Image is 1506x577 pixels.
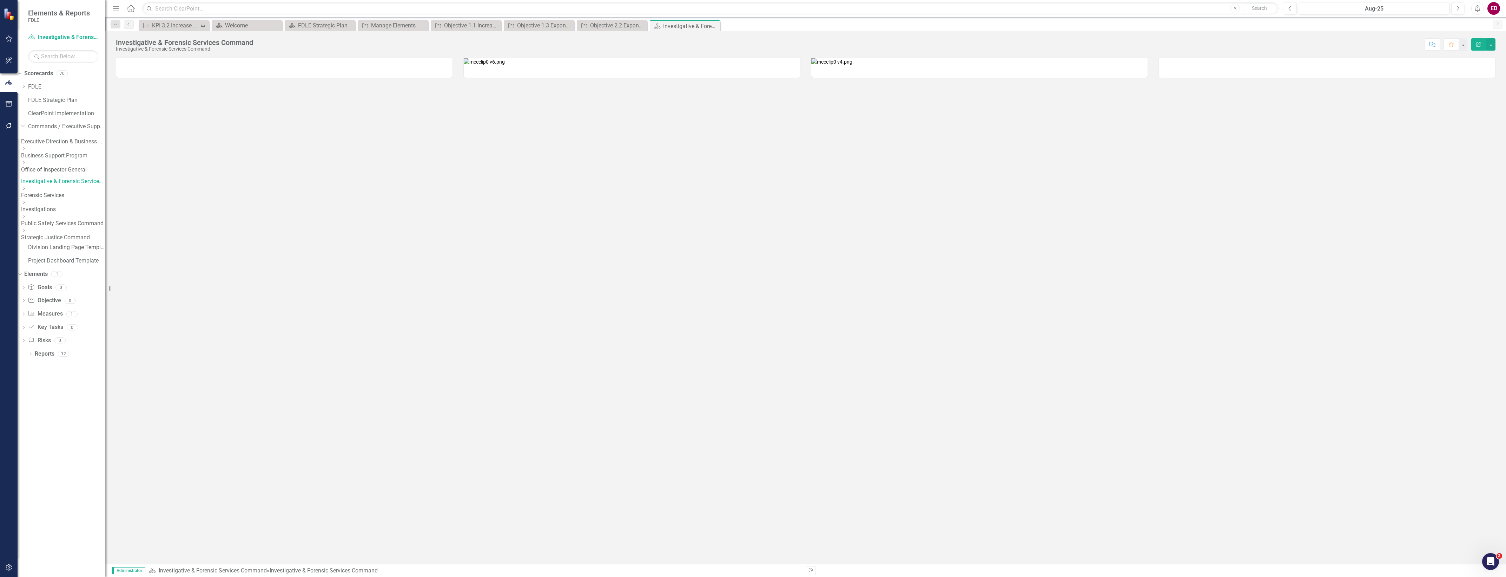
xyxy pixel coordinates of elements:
[298,21,353,30] div: FDLE Strategic Plan
[506,21,572,30] a: Objective 1.3 Expand specialized training opportunities and assistance to external stakeholders.
[28,50,98,63] input: Search Below...
[28,123,105,131] a: Commands / Executive Support Branch
[152,21,198,30] div: KPI 3.2 Increase the number of specialized High-Liability Training courses per year to internal a...
[67,324,78,330] div: 0
[1487,2,1500,15] button: ED
[1497,553,1502,559] span: 2
[359,21,426,30] a: Manage Elements
[28,33,98,41] a: Investigative & Forensic Services Command
[225,21,280,30] div: Welcome
[57,71,68,77] div: 70
[21,220,105,228] a: Public Safety Services Command
[28,110,105,118] a: ClearPoint Implementation
[24,270,48,278] a: Elements
[1301,5,1447,13] div: Aug-25
[811,58,852,65] img: mceclip0 v4.png
[1299,2,1449,15] button: Aug-25
[28,284,52,292] a: Goals
[213,21,280,30] a: Welcome
[35,350,54,358] a: Reports
[55,284,67,290] div: 0
[159,567,267,574] a: Investigative & Forensic Services Command
[149,567,800,575] div: »
[21,152,105,160] a: Business Support Program
[371,21,426,30] div: Manage Elements
[590,21,645,30] div: Objective 2.2 Expand criminal investigations that address critical public safety issues.
[21,166,105,174] a: Office of Inspector General
[21,138,105,146] a: Executive Direction & Business Support
[28,310,62,318] a: Measures
[444,21,499,30] div: Objective 1.1 Increase the timeliness, accuracy and completeness of criminal justice information.
[24,70,53,78] a: Scorecards
[286,21,353,30] a: FDLE Strategic Plan
[270,567,378,574] div: Investigative & Forensic Services Command
[28,17,90,23] small: FDLE
[432,21,499,30] a: Objective 1.1 Increase the timeliness, accuracy and completeness of criminal justice information.
[1482,553,1499,570] iframe: Intercom live chat
[21,234,105,242] a: Strategic Justice Command
[140,21,198,30] a: KPI 3.2 Increase the number of specialized High-Liability Training courses per year to internal a...
[4,8,16,20] img: ClearPoint Strategy
[28,337,51,345] a: Risks
[21,206,105,214] a: Investigations
[65,298,76,304] div: 0
[21,192,105,200] a: Forensic Services
[116,46,253,52] div: Investigative & Forensic Services Command
[517,21,572,30] div: Objective 1.3 Expand specialized training opportunities and assistance to external stakeholders.
[54,338,66,344] div: 0
[21,177,105,186] a: Investigative & Forensic Services Command
[28,9,90,17] span: Elements & Reports
[51,271,62,277] div: 1
[28,244,105,252] a: Division Landing Page Template
[142,2,1279,15] input: Search ClearPoint...
[28,297,61,305] a: Objective
[28,96,105,104] a: FDLE Strategic Plan
[1242,4,1277,13] button: Search
[28,257,105,265] a: Project Dashboard Template
[116,39,253,46] div: Investigative & Forensic Services Command
[464,58,505,65] img: mceclip0 v6.png
[1252,5,1267,11] span: Search
[58,351,69,357] div: 12
[579,21,645,30] a: Objective 2.2 Expand criminal investigations that address critical public safety issues.
[112,567,145,574] span: Administrator
[28,83,105,91] a: FDLE
[28,323,63,331] a: Key Tasks
[66,311,78,317] div: 1
[663,22,718,31] div: Investigative & Forensic Services Command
